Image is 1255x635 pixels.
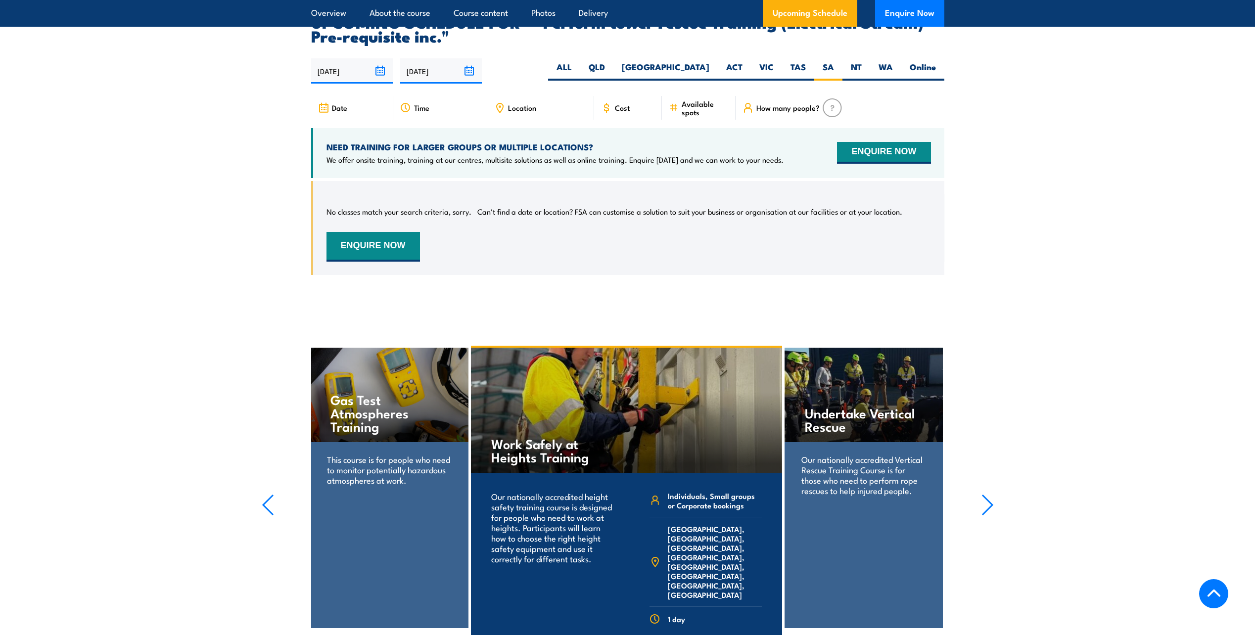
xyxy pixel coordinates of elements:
label: QLD [580,61,613,81]
h4: NEED TRAINING FOR LARGER GROUPS OR MULTIPLE LOCATIONS? [326,141,784,152]
span: 1 day [668,614,685,624]
h4: Undertake Vertical Rescue [805,406,922,433]
label: TAS [782,61,814,81]
h2: UPCOMING SCHEDULE FOR - "Perform tower rescue Training (Electrical Stream) - Pre-requisite inc." [311,15,944,43]
span: [GEOGRAPHIC_DATA], [GEOGRAPHIC_DATA], [GEOGRAPHIC_DATA], [GEOGRAPHIC_DATA], [GEOGRAPHIC_DATA], [G... [668,524,762,599]
label: VIC [751,61,782,81]
p: We offer onsite training, training at our centres, multisite solutions as well as online training... [326,155,784,165]
label: ALL [548,61,580,81]
button: ENQUIRE NOW [326,232,420,262]
p: Our nationally accredited height safety training course is designed for people who need to work a... [491,491,613,564]
label: Online [901,61,944,81]
label: [GEOGRAPHIC_DATA] [613,61,718,81]
label: NT [842,61,870,81]
span: Time [414,103,429,112]
h4: Gas Test Atmospheres Training [330,393,448,433]
span: Location [508,103,536,112]
button: ENQUIRE NOW [837,142,930,164]
input: To date [400,58,482,84]
span: Date [332,103,347,112]
label: SA [814,61,842,81]
h4: Work Safely at Heights Training [491,437,607,463]
span: Cost [615,103,630,112]
input: From date [311,58,393,84]
p: No classes match your search criteria, sorry. [326,207,471,217]
p: Can’t find a date or location? FSA can customise a solution to suit your business or organisation... [477,207,902,217]
span: Available spots [682,99,729,116]
p: This course is for people who need to monitor potentially hazardous atmospheres at work. [327,454,451,485]
span: How many people? [756,103,820,112]
p: Our nationally accredited Vertical Rescue Training Course is for those who need to perform rope r... [801,454,926,496]
label: ACT [718,61,751,81]
span: Individuals, Small groups or Corporate bookings [668,491,762,510]
label: WA [870,61,901,81]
